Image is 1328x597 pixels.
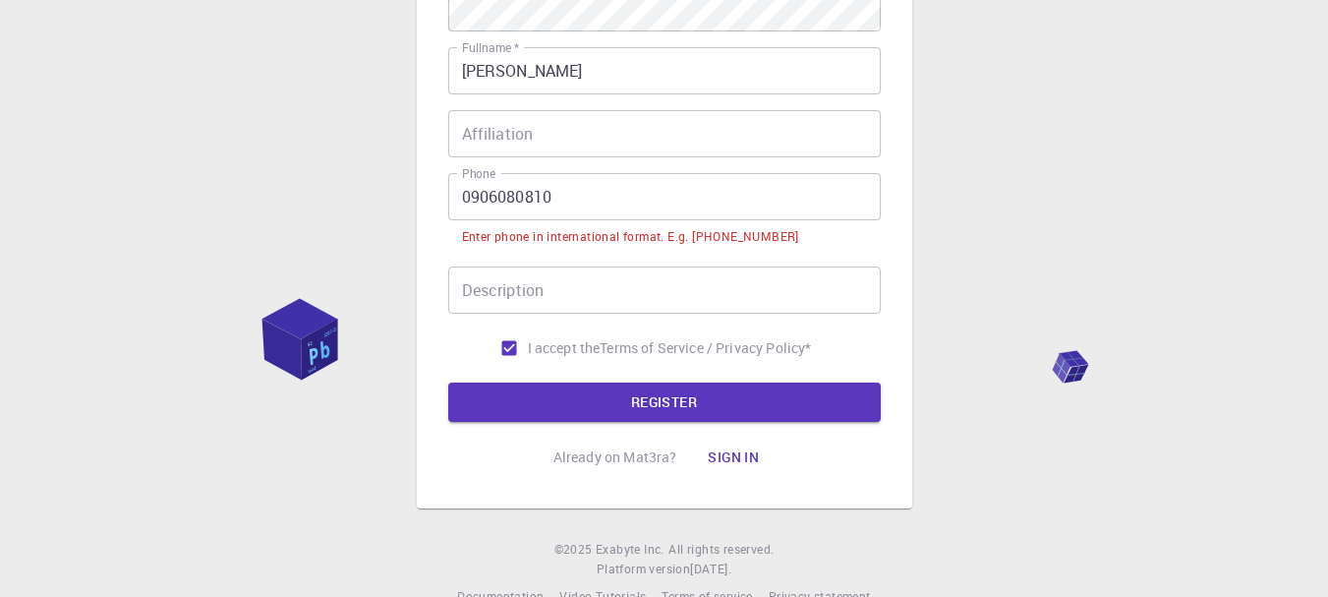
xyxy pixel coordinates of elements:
[462,165,495,182] label: Phone
[554,540,596,560] span: © 2025
[690,561,731,576] span: [DATE] .
[448,383,881,422] button: REGISTER
[597,560,690,579] span: Platform version
[596,541,664,557] span: Exabyte Inc.
[553,448,677,467] p: Already on Mat3ra?
[462,227,799,247] div: Enter phone in international format. E.g. [PHONE_NUMBER]
[600,338,811,358] a: Terms of Service / Privacy Policy*
[692,438,775,477] button: Sign in
[596,540,664,560] a: Exabyte Inc.
[528,338,601,358] span: I accept the
[462,39,519,56] label: Fullname
[668,540,774,560] span: All rights reserved.
[600,338,811,358] p: Terms of Service / Privacy Policy *
[690,560,731,579] a: [DATE].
